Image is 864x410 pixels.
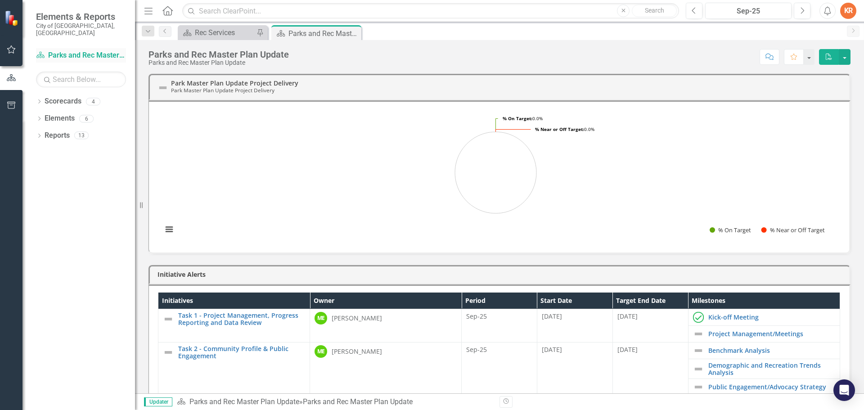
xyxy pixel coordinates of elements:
td: Double-Click to Edit Right Click for Context Menu [688,309,840,326]
text: 0.0% [535,126,594,132]
a: Elements [45,113,75,124]
span: Updater [144,397,172,406]
div: [PERSON_NAME] [332,314,382,323]
span: Search [645,7,664,14]
div: Parks and Rec Master Plan Update [148,50,289,59]
svg: Interactive chart [158,108,833,243]
div: Rec Services [195,27,254,38]
input: Search ClearPoint... [182,3,679,19]
div: Sep-25 [708,6,788,17]
a: Task 1 - Project Management, Progress Reporting and Data Review [178,312,305,326]
a: Benchmark Analysis [708,347,835,354]
h3: Initiative Alerts [157,271,845,278]
small: Park Master Plan Update Project Delivery [171,86,274,94]
div: 13 [74,132,89,140]
img: Not Defined [157,82,168,93]
img: Not Defined [163,314,174,324]
div: Open Intercom Messenger [833,379,855,401]
div: ME [315,312,327,324]
img: Completed [693,312,704,323]
img: Not Defined [693,364,704,374]
img: Not Defined [163,347,174,358]
div: Sep-25 [466,345,532,354]
img: Not Defined [693,345,704,356]
a: Scorecards [45,96,81,107]
div: ME [315,345,327,358]
div: Parks and Rec Master Plan Update [148,59,289,66]
td: Double-Click to Edit Right Click for Context Menu [688,342,840,359]
button: View chart menu, Chart [163,223,175,236]
button: Show % Near or Off Target [761,226,825,234]
div: Parks and Rec Master Plan Update [288,28,359,39]
a: Project Management/Meetings [708,330,835,337]
a: Public Engagement/Advocacy Strategy [708,383,835,390]
text: 0.0% [503,115,543,122]
tspan: % On Target: [503,115,532,122]
a: Task 2 - Community Profile & Public Engagement [178,345,305,359]
div: 6 [79,115,94,122]
div: 4 [86,98,100,105]
td: Double-Click to Edit Right Click for Context Menu [688,378,840,395]
button: KR [840,3,856,19]
span: [DATE] [542,345,562,354]
td: Double-Click to Edit Right Click for Context Menu [688,359,840,379]
input: Search Below... [36,72,126,87]
img: Not Defined [693,329,704,339]
button: Search [632,5,677,17]
span: [DATE] [617,345,638,354]
span: Elements & Reports [36,11,126,22]
td: Double-Click to Edit Right Click for Context Menu [688,326,840,342]
a: Parks and Rec Master Plan Update [36,50,126,61]
div: Sep-25 [466,312,532,321]
span: [DATE] [617,312,638,320]
span: [DATE] [542,312,562,320]
a: Park Master Plan Update Project Delivery [171,79,298,87]
div: Parks and Rec Master Plan Update [303,397,413,406]
td: Double-Click to Edit Right Click for Context Menu [158,309,310,342]
a: Rec Services [180,27,254,38]
button: Show % On Target [710,226,751,234]
div: [PERSON_NAME] [332,347,382,356]
div: Chart. Highcharts interactive chart. [158,108,840,243]
img: ClearPoint Strategy [4,10,20,26]
a: Demographic and Recreation Trends Analysis [708,362,835,376]
div: » [177,397,493,407]
a: Parks and Rec Master Plan Update [189,397,299,406]
a: Kick-off Meeting [708,314,835,320]
button: Sep-25 [705,3,792,19]
small: City of [GEOGRAPHIC_DATA], [GEOGRAPHIC_DATA] [36,22,126,37]
tspan: % Near or Off Target: [535,126,584,132]
img: Not Defined [693,382,704,392]
a: Reports [45,131,70,141]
